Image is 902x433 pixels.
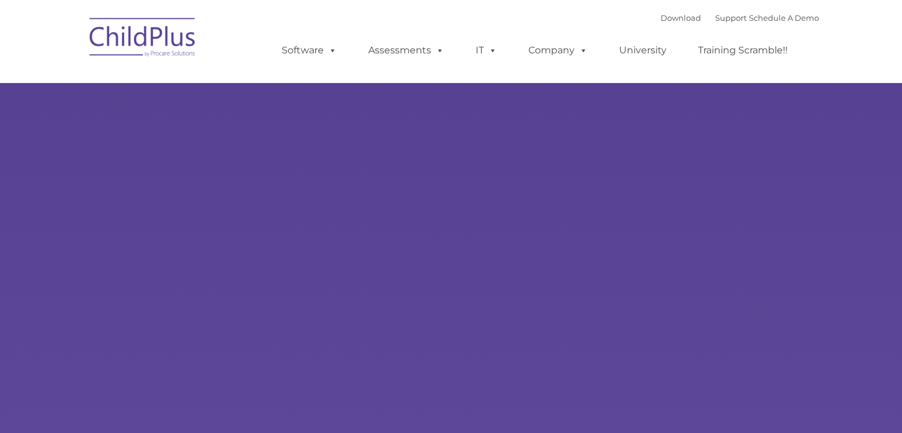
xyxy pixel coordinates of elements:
a: IT [464,39,509,62]
a: Software [270,39,349,62]
a: Training Scramble!! [686,39,799,62]
a: Support [715,13,747,23]
a: Download [661,13,701,23]
a: Assessments [356,39,456,62]
img: ChildPlus by Procare Solutions [84,9,202,69]
a: Schedule A Demo [749,13,819,23]
a: Company [517,39,600,62]
font: | [661,13,819,23]
a: University [607,39,678,62]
